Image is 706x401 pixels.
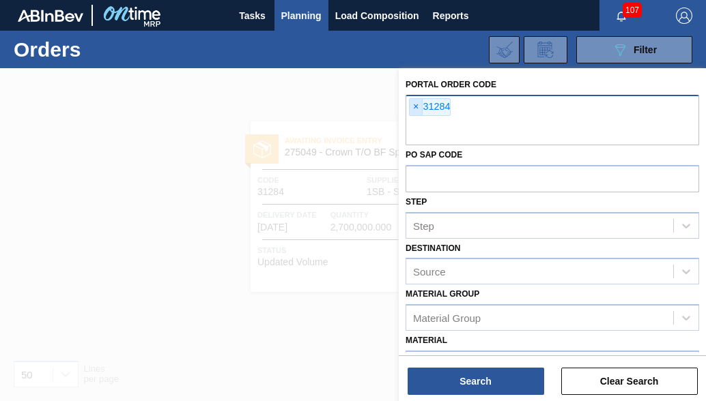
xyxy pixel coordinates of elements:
[433,8,469,24] span: Reports
[406,243,460,253] label: Destination
[406,80,496,89] label: Portal Order Code
[524,36,567,63] div: Order Review Request
[413,266,446,278] div: Source
[623,3,642,18] span: 107
[406,197,427,207] label: Step
[406,150,462,160] label: PO SAP Code
[576,36,692,63] button: Filter
[335,8,419,24] span: Load Composition
[14,42,193,57] h1: Orders
[489,36,520,63] div: Import Order Negotiation
[18,10,83,22] img: TNhmsLtSVTkK8tSr43FrP2fwEKptu5GPRR3wAAAABJRU5ErkJggg==
[410,99,423,115] span: ×
[409,98,451,116] div: 31284
[406,289,479,299] label: Material Group
[413,220,434,231] div: Step
[406,336,447,345] label: Material
[281,8,322,24] span: Planning
[599,6,643,25] button: Notifications
[634,44,657,55] span: Filter
[238,8,268,24] span: Tasks
[413,312,481,324] div: Material Group
[676,8,692,24] img: Logout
